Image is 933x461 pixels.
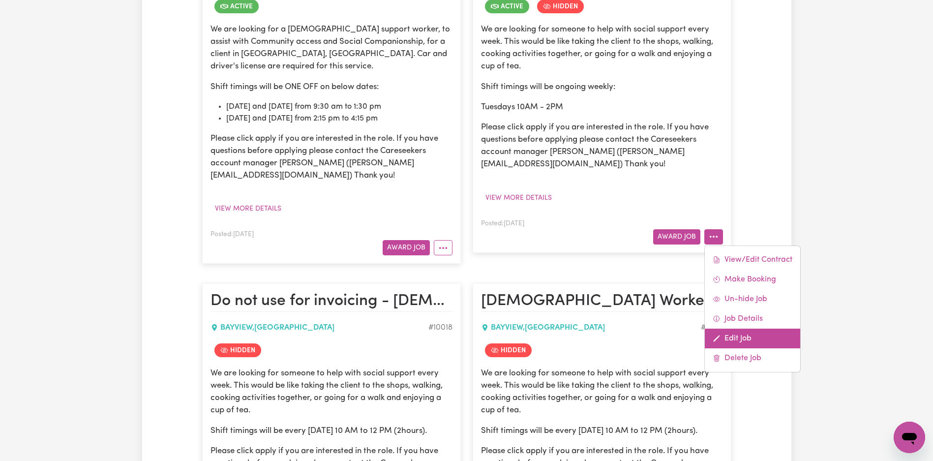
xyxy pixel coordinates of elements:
p: Please click apply if you are interested in the role. If you have questions before applying pleas... [211,132,452,182]
h2: Do not use for invoicing - Female Worker To Assist In Social Companionship & Community Access - B... [211,292,452,311]
div: More options [704,246,801,372]
p: Tuesdays 10AM - 2PM [481,101,723,113]
a: View/Edit Contract [705,250,800,270]
button: More options [434,240,452,255]
a: Delete Job [705,348,800,368]
div: Job ID #7920 [701,322,723,334]
span: Job is hidden [485,343,532,357]
p: Please click apply if you are interested in the role. If you have questions before applying pleas... [481,121,723,171]
button: More options [704,229,723,245]
span: Job is hidden [214,343,261,357]
a: Un-hide Job [705,289,800,309]
p: Shift timings will be ongoing weekly: [481,81,723,93]
a: Edit Job [705,329,800,348]
button: Award Job [383,240,430,255]
button: Award Job [653,229,700,245]
button: View more details [481,190,556,206]
p: We are looking for someone to help with social support every week. This would be like taking the ... [481,23,723,73]
span: Posted: [DATE] [481,220,524,227]
button: View more details [211,201,286,216]
h2: Female Worker To Assist In Social Companionship & Community Access - Bayview, NSW [481,292,723,311]
div: BAYVIEW , [GEOGRAPHIC_DATA] [481,322,701,334]
li: [DATE] and [DATE] from 9:30 am to 1:30 pm [226,101,452,113]
p: Shift timings will be every [DATE] 10 AM to 12 PM (2hours). [211,425,452,437]
div: Job ID #10018 [428,322,452,334]
iframe: Button to launch messaging window [894,422,925,453]
p: We are looking for a [DEMOGRAPHIC_DATA] support worker, to assist with Community access and Socia... [211,23,452,73]
p: Shift timings will be ONE OFF on below dates: [211,81,452,93]
li: [DATE] and [DATE] from 2:15 pm to 4:15 pm [226,113,452,124]
p: We are looking for someone to help with social support every week. This would be like taking the ... [481,367,723,417]
div: BAYVIEW , [GEOGRAPHIC_DATA] [211,322,428,334]
p: Shift timings will be every [DATE] 10 AM to 12 PM (2hours). [481,425,723,437]
p: We are looking for someone to help with social support every week. This would be like taking the ... [211,367,452,417]
a: Make Booking [705,270,800,289]
a: Job Details [705,309,800,329]
span: Posted: [DATE] [211,231,254,238]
